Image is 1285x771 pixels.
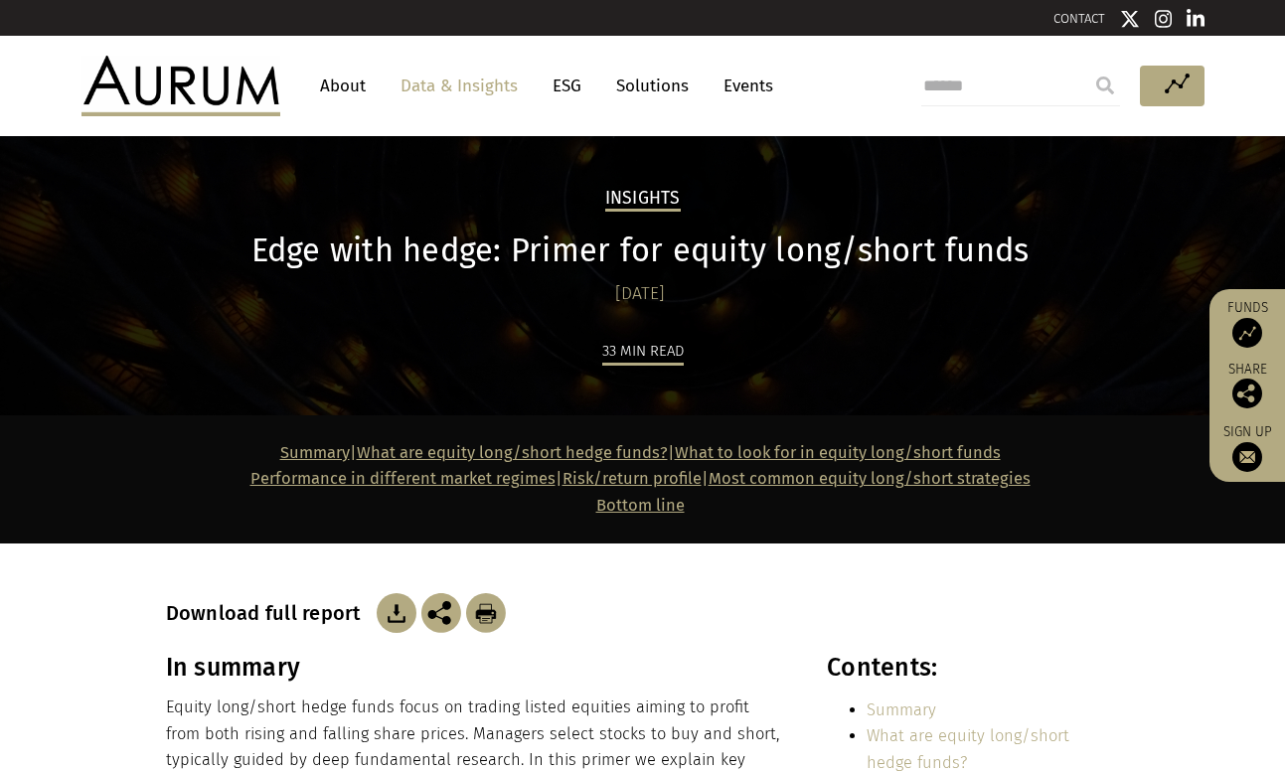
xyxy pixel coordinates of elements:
img: Download Article [466,593,506,633]
img: Access Funds [1232,318,1262,348]
div: Share [1219,363,1275,408]
a: CONTACT [1053,11,1105,26]
a: About [310,68,376,104]
h2: Insights [605,188,681,212]
img: Instagram icon [1155,9,1173,29]
input: Submit [1085,66,1125,105]
h3: Contents: [827,653,1114,683]
img: Download Article [377,593,416,633]
div: 33 min read [602,339,684,366]
a: What to look for in equity long/short funds [675,443,1001,462]
img: Aurum [81,56,280,115]
a: Sign up [1219,423,1275,472]
img: Share this post [1232,379,1262,408]
strong: | | | | [250,443,1031,515]
a: Bottom line [596,496,685,515]
a: Summary [867,700,936,719]
a: What are equity long/short hedge funds? [867,726,1069,771]
a: Performance in different market regimes [250,469,556,488]
h3: Download full report [166,601,372,625]
img: Linkedin icon [1187,9,1205,29]
div: [DATE] [166,280,1115,308]
a: Most common equity long/short strategies [709,469,1031,488]
h3: In summary [166,653,784,683]
img: Twitter icon [1120,9,1140,29]
a: Events [714,68,773,104]
a: Funds [1219,299,1275,348]
a: Data & Insights [391,68,528,104]
img: Share this post [421,593,461,633]
a: What are equity long/short hedge funds? [357,443,668,462]
img: Sign up to our newsletter [1232,442,1262,472]
h1: Edge with hedge: Primer for equity long/short funds [166,231,1115,270]
a: Summary [280,443,350,462]
a: Solutions [606,68,699,104]
a: Risk/return profile [562,469,702,488]
a: ESG [543,68,591,104]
